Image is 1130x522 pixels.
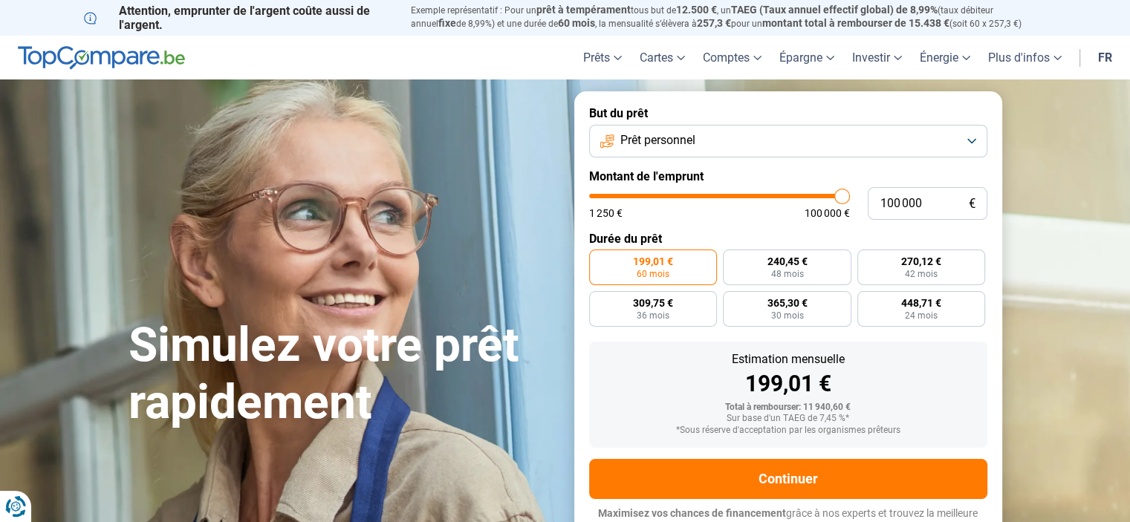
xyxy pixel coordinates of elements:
span: 100 000 € [805,208,850,218]
span: Prêt personnel [620,132,695,149]
span: Maximisez vos chances de financement [598,507,786,519]
span: TAEG (Taux annuel effectif global) de 8,99% [731,4,938,16]
a: fr [1089,36,1121,79]
div: *Sous réserve d'acceptation par les organismes prêteurs [601,425,975,436]
span: montant total à rembourser de 15.438 € [762,17,949,29]
div: Sur base d'un TAEG de 7,45 %* [601,414,975,424]
label: But du prêt [589,106,987,120]
button: Continuer [589,459,987,499]
span: 270,12 € [901,256,941,267]
div: 199,01 € [601,373,975,395]
label: Montant de l'emprunt [589,169,987,183]
span: 199,01 € [633,256,673,267]
span: 365,30 € [767,298,807,308]
a: Épargne [770,36,843,79]
a: Cartes [631,36,694,79]
span: 60 mois [637,270,669,278]
span: 448,71 € [901,298,941,308]
span: 48 mois [770,270,803,278]
a: Prêts [574,36,631,79]
span: 42 mois [905,270,938,278]
p: Exemple représentatif : Pour un tous but de , un (taux débiteur annuel de 8,99%) et une durée de ... [411,4,1047,30]
span: prêt à tempérament [536,4,631,16]
h1: Simulez votre prêt rapidement [129,317,556,431]
span: 240,45 € [767,256,807,267]
a: Investir [843,36,911,79]
a: Énergie [911,36,979,79]
div: Estimation mensuelle [601,353,975,365]
a: Comptes [694,36,770,79]
p: Attention, emprunter de l'argent coûte aussi de l'argent. [84,4,393,32]
span: 1 250 € [589,208,623,218]
span: fixe [438,17,456,29]
span: € [969,198,975,210]
span: 36 mois [637,311,669,320]
div: Total à rembourser: 11 940,60 € [601,402,975,413]
span: 257,3 € [697,17,731,29]
span: 24 mois [905,311,938,320]
span: 30 mois [770,311,803,320]
label: Durée du prêt [589,232,987,246]
button: Prêt personnel [589,125,987,157]
span: 12.500 € [676,4,717,16]
img: TopCompare [18,46,185,70]
span: 60 mois [558,17,595,29]
a: Plus d'infos [979,36,1071,79]
span: 309,75 € [633,298,673,308]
